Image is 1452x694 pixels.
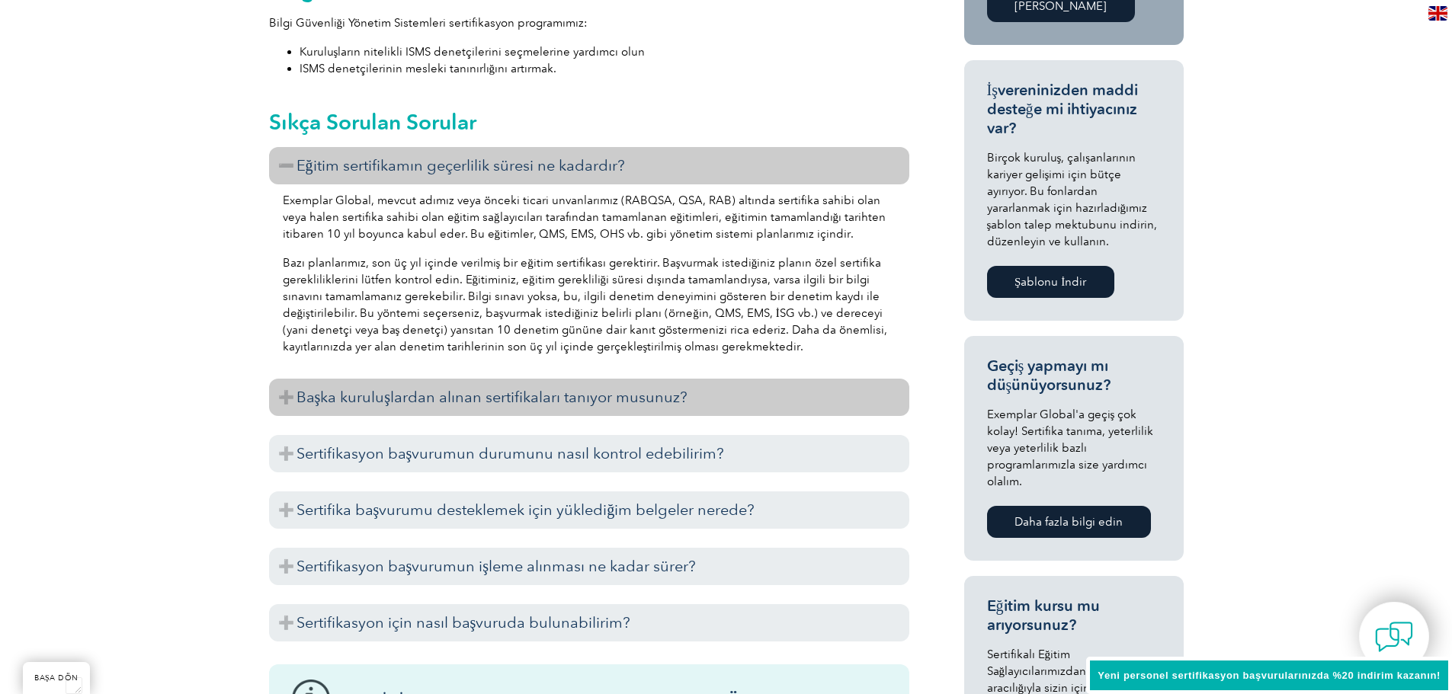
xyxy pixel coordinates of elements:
font: Bazı planlarımız, son üç yıl içinde verilmiş bir eğitim sertifikası gerektirir. Başvurmak istediğ... [283,256,888,353]
font: Kuruluşların nitelikli ISMS denetçilerini seçmelerine yardımcı olun [300,45,646,59]
font: Sertifikasyon başvurumun işleme alınması ne kadar sürer? [296,557,697,575]
a: Daha fazla bilgi edin [987,506,1151,538]
font: Birçok kuruluş, çalışanlarının kariyer gelişimi için bütçe ayırıyor. Bu fonlardan yararlanmak içi... [987,151,1158,248]
font: Exemplar Global'a geçiş çok kolay! Sertifika tanıma, yeterlilik veya yeterlilik bazlı programları... [987,408,1153,488]
img: en [1428,6,1447,21]
a: BAŞA DÖN [23,662,90,694]
font: BAŞA DÖN [34,673,79,683]
font: Başka kuruluşlardan alınan sertifikaları tanıyor musunuz? [296,388,688,406]
font: Bilgi Güvenliği Yönetim Sistemleri sertifikasyon programımız: [269,16,588,30]
font: Geçiş yapmayı mı düşünüyorsunuz? [987,357,1111,394]
font: Daha fazla bilgi edin [1014,515,1123,529]
a: Şablonu İndir [987,266,1114,298]
font: ISMS denetçilerinin mesleki tanınırlığını artırmak. [300,62,557,75]
font: Eğitim sertifikamın geçerlilik süresi ne kadardır? [296,156,625,174]
font: Yeni personel sertifikasyon başvurularınızda %20 indirim kazanın! [1098,670,1441,681]
font: Sertifika başvurumu desteklemek için yüklediğim belgeler nerede? [296,501,755,519]
font: Exemplar Global, mevcut adımız veya önceki ticari unvanlarımız (RABQSA, QSA, RAB) altında sertifi... [283,193,886,241]
font: Şablonu İndir [1014,275,1086,289]
font: Sıkça Sorulan Sorular [269,109,476,135]
font: İşvereninizden maddi desteğe mi ihtiyacınız var? [987,81,1138,137]
img: contact-chat.png [1375,618,1413,656]
font: Eğitim kursu mu arıyorsunuz? [987,596,1100,634]
font: Sertifikasyon için nasıl başvuruda bulunabilirim? [296,613,631,632]
font: Sertifikasyon başvurumun durumunu nasıl kontrol edebilirim? [296,444,725,462]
